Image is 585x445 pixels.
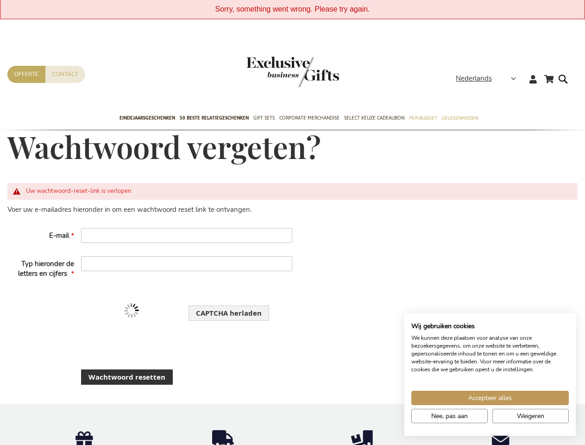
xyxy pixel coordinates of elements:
span: Gelegenheden [441,113,478,123]
button: Alle cookies weigeren [492,409,569,423]
span: Wachtwoord vergeten? [7,127,321,166]
div: Nederlands [456,73,522,84]
span: Accepteer alles [468,393,512,403]
button: Pas cookie voorkeuren aan [411,409,488,423]
p: We kunnen deze plaatsen voor analyse van onze bezoekersgegevens, om onze website te verbeteren, g... [411,334,569,373]
span: Weigeren [517,411,544,421]
span: Eindejaarsgeschenken [120,113,175,123]
span: Gift Sets [253,113,275,123]
span: Per Budget [409,113,437,123]
span: Corporate Merchandise [279,113,340,123]
h2: Wij gebruiken cookies [411,322,569,331]
div: Voer uw e-mailadres hieronder in om een wachtwoord reset link te ontvangen. [7,205,293,215]
button: CAPTCHA herladen [189,305,269,321]
a: Contact [45,66,85,83]
button: Accepteer alle cookies [411,391,569,405]
span: CAPTCHA herladen [196,308,262,318]
span: Select Keuze Cadeaubon [344,113,404,123]
span: E-mail [49,231,69,240]
button: Wachtwoord resetten [81,369,173,385]
a: Offerte [7,66,45,83]
img: Exclusive Business gifts logo [246,57,339,87]
span: Sorry, something went wrong. Please try again. [215,5,370,13]
span: Wachtwoord resetten [88,372,165,382]
span: 50 beste relatiegeschenken [180,113,249,123]
a: store logo [246,57,293,87]
img: Typ hieronder de letters en cijfers [81,276,182,345]
span: Typ hieronder de letters en cijfers [18,259,74,278]
span: Nee, pas aan [431,411,468,421]
div: Uw wachtwoord-reset-link is verlopen [26,188,568,195]
span: Nederlands [456,73,492,84]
